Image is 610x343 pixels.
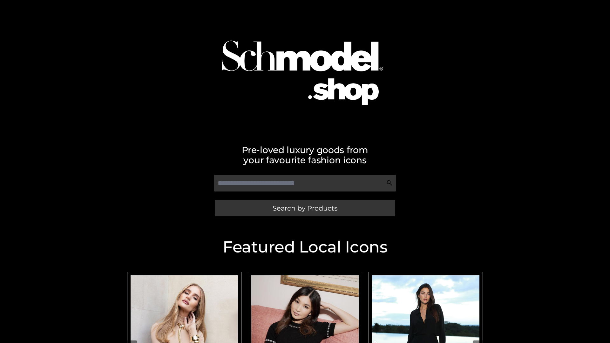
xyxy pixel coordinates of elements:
a: Search by Products [215,200,395,216]
h2: Pre-loved luxury goods from your favourite fashion icons [124,145,486,165]
h2: Featured Local Icons​ [124,239,486,255]
span: Search by Products [273,205,337,212]
img: Search Icon [386,180,393,186]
